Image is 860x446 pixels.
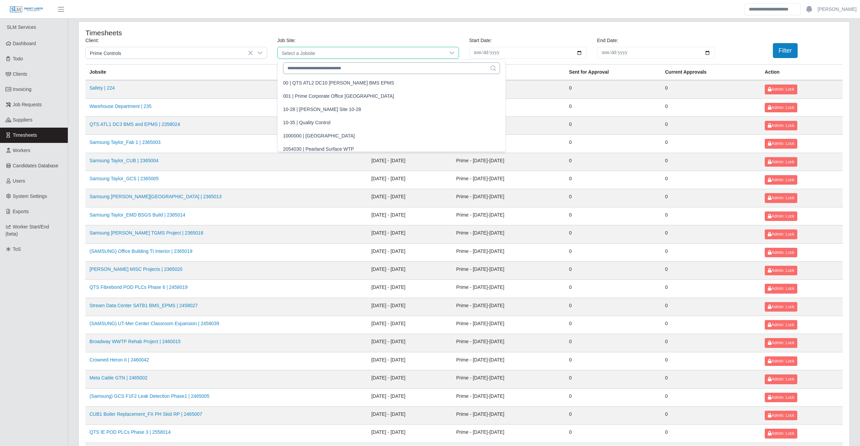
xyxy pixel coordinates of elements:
[765,103,797,112] button: Admin: Lock
[768,87,794,92] span: Admin: Lock
[452,425,565,443] td: Prime - [DATE]-[DATE]
[661,370,761,388] td: 0
[367,316,452,334] td: [DATE] - [DATE]
[768,268,794,273] span: Admin: Lock
[661,298,761,316] td: 0
[85,64,367,80] th: Jobsite
[367,171,452,189] td: [DATE] - [DATE]
[768,178,794,182] span: Admin: Lock
[277,37,296,44] label: Job Site:
[818,6,857,13] a: [PERSON_NAME]
[452,280,565,298] td: Prime - [DATE]-[DATE]
[565,406,661,424] td: 0
[768,214,794,219] span: Admin: Lock
[279,77,504,89] li: QTS ATL2 DC10 OSGOOD BMS EPMS
[765,248,797,257] button: Admin: Lock
[661,64,761,80] th: Current Approvals
[765,302,797,312] button: Admin: Lock
[773,43,798,58] button: Filter
[661,243,761,261] td: 0
[565,243,661,261] td: 0
[765,121,797,130] button: Admin: Lock
[13,193,47,199] span: System Settings
[367,207,452,225] td: [DATE] - [DATE]
[89,339,181,344] a: Broadway WWTP Rehab Project | 2460015
[565,261,661,279] td: 0
[89,104,152,109] a: Warehouse Department | 235
[765,85,797,94] button: Admin: Lock
[367,153,452,171] td: [DATE] - [DATE]
[565,153,661,171] td: 0
[765,374,797,384] button: Admin: Lock
[768,105,794,110] span: Admin: Lock
[452,334,565,352] td: Prime - [DATE]-[DATE]
[13,246,21,252] span: ToS
[661,80,761,98] td: 0
[768,160,794,164] span: Admin: Lock
[89,248,192,254] a: (SAMSUNG) Office Building TI Interior | 2365019
[13,209,29,214] span: Exports
[565,207,661,225] td: 0
[768,196,794,200] span: Admin: Lock
[283,93,394,100] div: 001 | Prime Corporate Office [GEOGRAPHIC_DATA]
[565,334,661,352] td: 0
[768,413,794,418] span: Admin: Lock
[13,56,23,61] span: Todo
[452,225,565,243] td: Prime - [DATE]-[DATE]
[89,303,198,308] a: Stream Data Center SATB1 BMS_EPMS | 2458027
[768,377,794,382] span: Admin: Lock
[768,286,794,291] span: Admin: Lock
[452,388,565,406] td: Prime - [DATE]-[DATE]
[452,171,565,189] td: Prime - [DATE]-[DATE]
[661,406,761,424] td: 0
[768,395,794,400] span: Admin: Lock
[13,71,27,77] span: Clients
[13,178,25,184] span: Users
[452,207,565,225] td: Prime - [DATE]-[DATE]
[768,123,794,128] span: Admin: Lock
[765,229,797,239] button: Admin: Lock
[565,225,661,243] td: 0
[565,298,661,316] td: 0
[765,338,797,348] button: Admin: Lock
[768,359,794,364] span: Admin: Lock
[452,370,565,388] td: Prime - [DATE]-[DATE]
[89,85,115,91] a: Safety | 224
[367,388,452,406] td: [DATE] - [DATE]
[765,429,797,438] button: Admin: Lock
[367,406,452,424] td: [DATE] - [DATE]
[13,132,37,138] span: Timesheets
[89,176,159,181] a: Samsung Taylor_GCS | 2365005
[661,261,761,279] td: 0
[661,316,761,334] td: 0
[283,79,394,87] div: 00 | QTS ATL2 DC10 [PERSON_NAME] BMS EPMS
[452,64,565,80] th: Client
[661,388,761,406] td: 0
[85,29,395,37] h4: Timesheets
[765,266,797,275] button: Admin: Lock
[597,37,618,44] label: End Date:
[565,80,661,98] td: 0
[89,357,149,363] a: Crowned Heron II | 2460042
[765,284,797,293] button: Admin: Lock
[765,411,797,420] button: Admin: Lock
[367,352,452,370] td: [DATE] - [DATE]
[661,135,761,153] td: 0
[283,106,361,113] div: 10-28 | [PERSON_NAME] Site 10-28
[279,130,504,142] li: Houston
[661,425,761,443] td: 0
[565,189,661,207] td: 0
[452,298,565,316] td: Prime - [DATE]-[DATE]
[367,298,452,316] td: [DATE] - [DATE]
[89,266,182,272] a: [PERSON_NAME] MISC Projects | 2365020
[13,102,42,107] span: Job Requests
[761,64,843,80] th: Action
[89,212,185,218] a: Samsung Taylor_EMD BSGS Build | 2365014
[13,163,59,168] span: Candidates Database
[13,87,32,92] span: Invoicing
[452,189,565,207] td: Prime - [DATE]-[DATE]
[89,122,180,127] a: QTS ATL1 DC3 BMS and EPMS | 2358024
[768,340,794,345] span: Admin: Lock
[86,47,253,58] span: Prime Controls
[283,119,331,126] div: 10-35 | Quality Control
